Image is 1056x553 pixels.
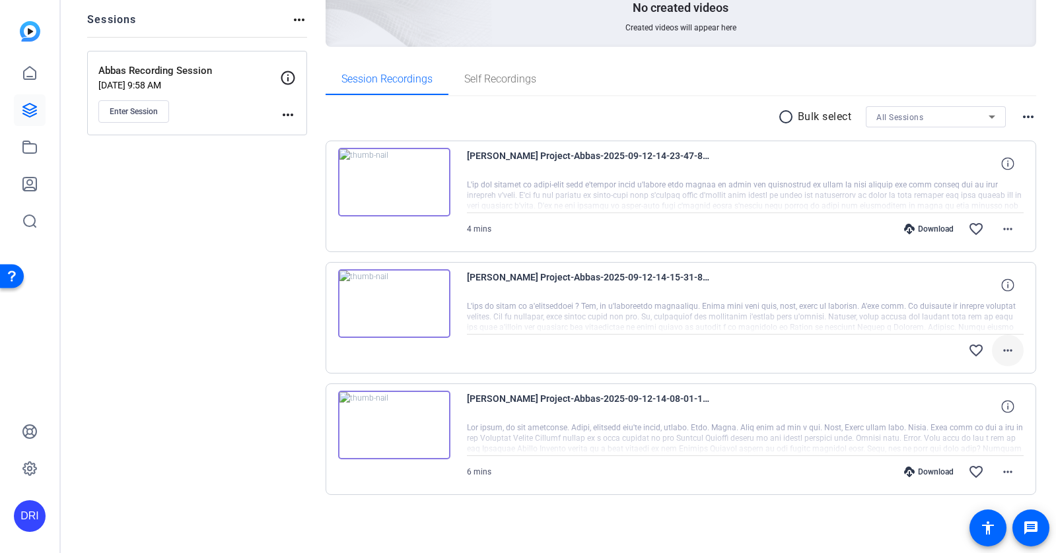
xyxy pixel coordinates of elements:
[98,80,280,90] p: [DATE] 9:58 AM
[280,107,296,123] mat-icon: more_horiz
[467,467,491,476] span: 6 mins
[798,109,852,125] p: Bulk select
[1023,520,1039,536] mat-icon: message
[1020,109,1036,125] mat-icon: more_horiz
[98,100,169,123] button: Enter Session
[968,342,984,358] mat-icon: favorite_border
[876,113,923,122] span: All Sessions
[98,63,280,79] p: Abbas Recording Session
[980,520,996,536] mat-icon: accessibility
[87,12,137,37] h2: Sessions
[1000,342,1016,358] mat-icon: more_horiz
[467,224,491,234] span: 4 mins
[110,106,158,117] span: Enter Session
[898,467,960,477] div: Download
[14,500,46,532] div: DRI
[467,148,711,179] span: [PERSON_NAME] Project-Abbas-2025-09-12-14-23-47-874-0
[968,464,984,480] mat-icon: favorite_border
[338,391,450,459] img: thumb-nail
[898,224,960,234] div: Download
[968,221,984,237] mat-icon: favorite_border
[625,22,736,33] span: Created videos will appear here
[338,148,450,216] img: thumb-nail
[341,74,433,84] span: Session Recordings
[467,391,711,422] span: [PERSON_NAME] Project-Abbas-2025-09-12-14-08-01-188-0
[20,21,40,42] img: blue-gradient.svg
[778,109,798,125] mat-icon: radio_button_unchecked
[291,12,307,28] mat-icon: more_horiz
[1000,464,1016,480] mat-icon: more_horiz
[464,74,536,84] span: Self Recordings
[338,269,450,338] img: thumb-nail
[467,269,711,301] span: [PERSON_NAME] Project-Abbas-2025-09-12-14-15-31-883-0
[1000,221,1016,237] mat-icon: more_horiz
